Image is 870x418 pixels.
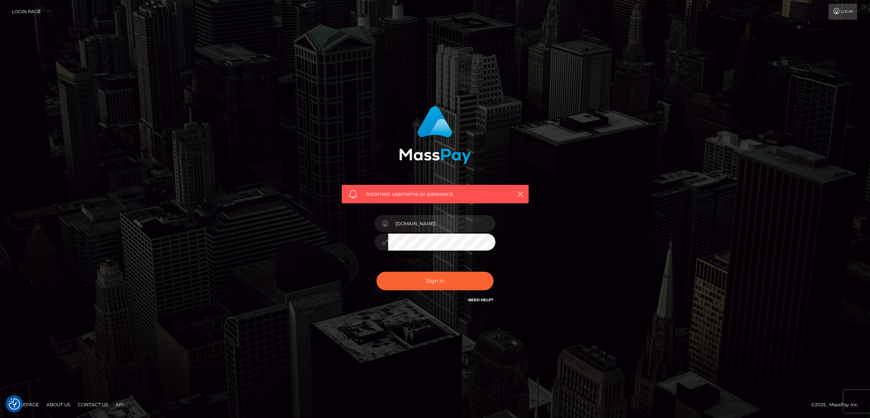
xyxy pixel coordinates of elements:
a: Homepage [8,399,42,410]
button: Consent Preferences [9,398,20,410]
a: About Us [43,399,73,410]
img: Revisit consent button [9,398,20,410]
div: © 2025 , MassPay Inc. [811,401,864,409]
a: Login Page [12,4,41,20]
a: Contact Us [75,399,111,410]
input: Username... [388,215,495,232]
img: MassPay Login [399,106,471,164]
a: Login [828,4,857,20]
a: API [113,399,127,410]
a: Need Help? [468,297,494,302]
button: Sign in [376,272,494,290]
span: Incorrect username or password. [366,190,504,198]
